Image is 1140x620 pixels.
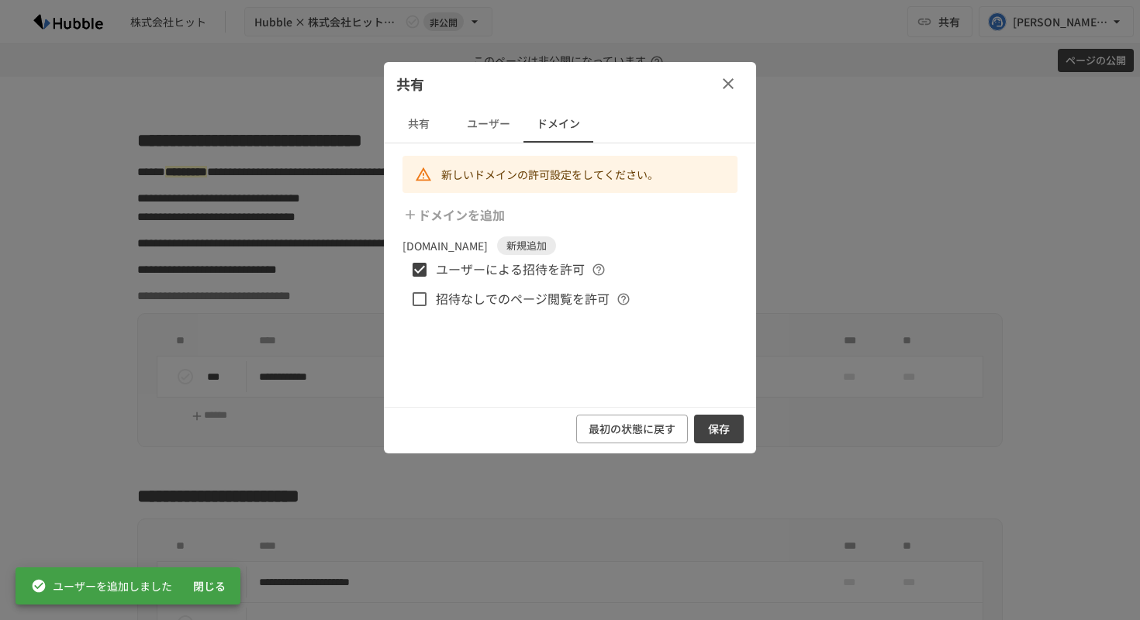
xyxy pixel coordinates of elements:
[399,199,511,230] button: ドメインを追加
[436,260,585,280] span: ユーザーによる招待を許可
[441,160,658,188] div: 新しいドメインの許可設定をしてください。
[31,572,172,600] div: ユーザーを追加しました
[454,105,523,143] button: ユーザー
[576,415,688,443] button: 最初の状態に戻す
[497,238,556,253] span: 新規追加
[185,572,234,601] button: 閉じる
[402,237,488,254] p: [DOMAIN_NAME]
[436,289,610,309] span: 招待なしでのページ閲覧を許可
[384,105,454,143] button: 共有
[523,105,593,143] button: ドメイン
[694,415,744,443] button: 保存
[384,62,756,105] div: 共有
